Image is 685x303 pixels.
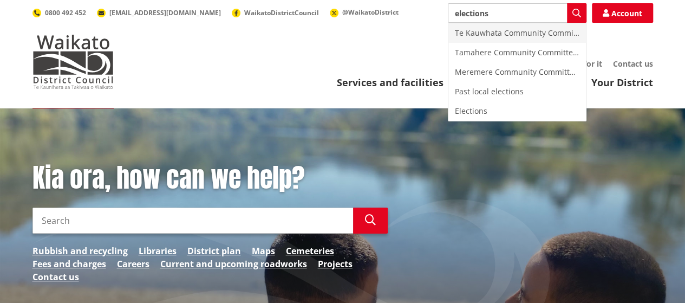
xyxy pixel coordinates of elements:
[613,59,653,69] a: Contact us
[286,244,334,257] a: Cemeteries
[232,8,319,17] a: WaikatoDistrictCouncil
[117,257,149,270] a: Careers
[32,270,79,283] a: Contact us
[342,8,399,17] span: @WaikatoDistrict
[187,244,241,257] a: District plan
[330,8,399,17] a: @WaikatoDistrict
[32,208,353,234] input: Search input
[448,3,586,23] input: Search input
[448,101,586,121] div: Elections
[252,244,275,257] a: Maps
[318,257,353,270] a: Projects
[448,82,586,101] div: Past local elections
[448,23,586,43] div: Te Kauwhata Community Committee Elections
[32,257,106,270] a: Fees and charges
[32,35,114,89] img: Waikato District Council - Te Kaunihera aa Takiwaa o Waikato
[160,257,307,270] a: Current and upcoming roadworks
[97,8,221,17] a: [EMAIL_ADDRESS][DOMAIN_NAME]
[32,163,388,194] h1: Kia ora, how can we help?
[32,8,86,17] a: 0800 492 452
[592,3,653,23] a: Account
[32,244,128,257] a: Rubbish and recycling
[337,76,443,89] a: Services and facilities
[139,244,177,257] a: Libraries
[244,8,319,17] span: WaikatoDistrictCouncil
[635,257,674,296] iframe: Messenger Launcher
[448,43,586,62] div: Tamahere Community Committee Elections
[591,76,653,89] a: Your District
[45,8,86,17] span: 0800 492 452
[109,8,221,17] span: [EMAIL_ADDRESS][DOMAIN_NAME]
[448,62,586,82] div: Meremere Community Committee Elections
